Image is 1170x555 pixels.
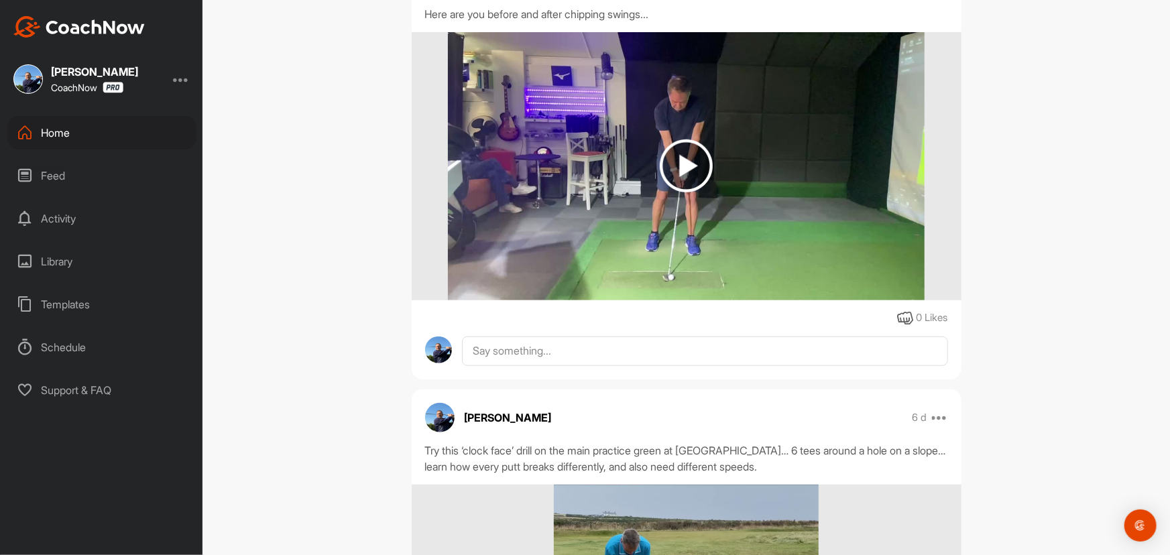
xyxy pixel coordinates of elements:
img: square_1a5ff3ab5d7e60791101f4fd99407d7a.jpg [13,64,43,94]
div: Domain Overview [51,79,120,88]
img: CoachNow Pro [103,82,123,93]
div: 0 Likes [917,310,948,326]
div: Open Intercom Messenger [1124,509,1157,542]
div: Here are you before and after chipping swings... [425,6,948,22]
img: avatar [425,336,453,364]
div: Activity [7,202,196,235]
img: avatar [425,403,455,432]
div: Templates [7,288,196,321]
img: website_grey.svg [21,35,32,46]
img: CoachNow [13,16,145,38]
img: logo_orange.svg [21,21,32,32]
img: tab_domain_overview_orange.svg [36,78,47,88]
div: v 4.0.25 [38,21,66,32]
div: Home [7,116,196,149]
p: 6 d [912,411,927,424]
div: Feed [7,159,196,192]
div: Support & FAQ [7,373,196,407]
div: [PERSON_NAME] [51,66,138,77]
div: Schedule [7,330,196,364]
div: Domain: [DOMAIN_NAME] [35,35,148,46]
div: CoachNow [51,82,123,93]
div: Library [7,245,196,278]
img: play [660,139,713,192]
div: Keywords by Traffic [148,79,226,88]
img: tab_keywords_by_traffic_grey.svg [133,78,144,88]
div: Try this ‘clock face’ drill on the main practice green at [GEOGRAPHIC_DATA]… 6 tees around a hole... [425,442,948,475]
p: [PERSON_NAME] [465,410,552,426]
img: media [448,32,925,300]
